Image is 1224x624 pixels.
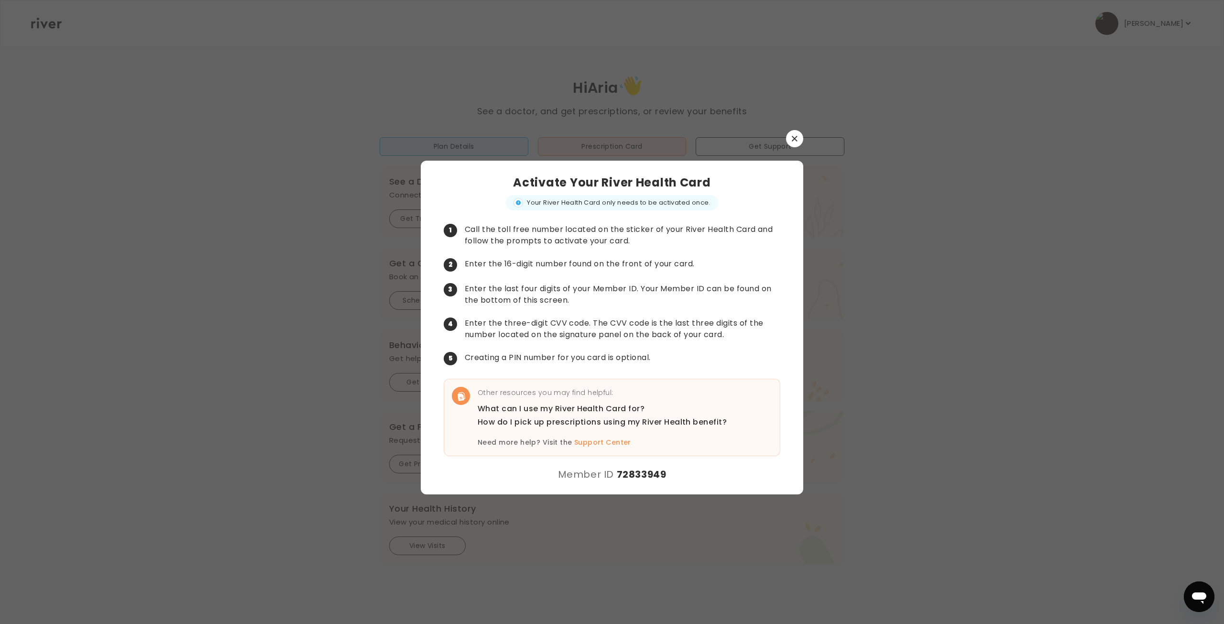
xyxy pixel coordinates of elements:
[465,224,780,247] p: Call the toll free number located on the sticker of your River Health Card and follow the prompts...
[444,352,457,365] span: 5
[478,402,727,416] a: What can I use my River Health Card for?
[444,258,457,272] span: 2
[506,195,718,210] div: Your River Health Card only needs to be activated once.
[558,468,667,481] div: Member ID
[444,317,457,331] span: 4
[465,258,695,272] p: Enter the 16-digit number found on the front of your card.
[574,438,631,447] a: Support Center
[617,468,667,481] strong: 72833949
[1184,581,1214,612] iframe: Button to launch messaging window, conversation in progress
[478,387,727,398] p: Other resources you may find helpful:
[444,224,457,237] span: 1
[444,283,457,296] span: 3
[478,416,727,429] a: How do I pick up prescriptions using my River Health benefit?
[513,174,710,191] h3: Activate Your River Health Card
[478,437,727,448] p: Need more help? Visit the
[465,352,651,365] p: Creating a PIN number for you card is optional.
[465,283,780,306] p: Enter the last four digits of your Member ID. Your Member ID can be found on the bottom of this s...
[465,317,780,340] p: Enter the three-digit CVV code. The CVV code is the last three digits of the number located on th...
